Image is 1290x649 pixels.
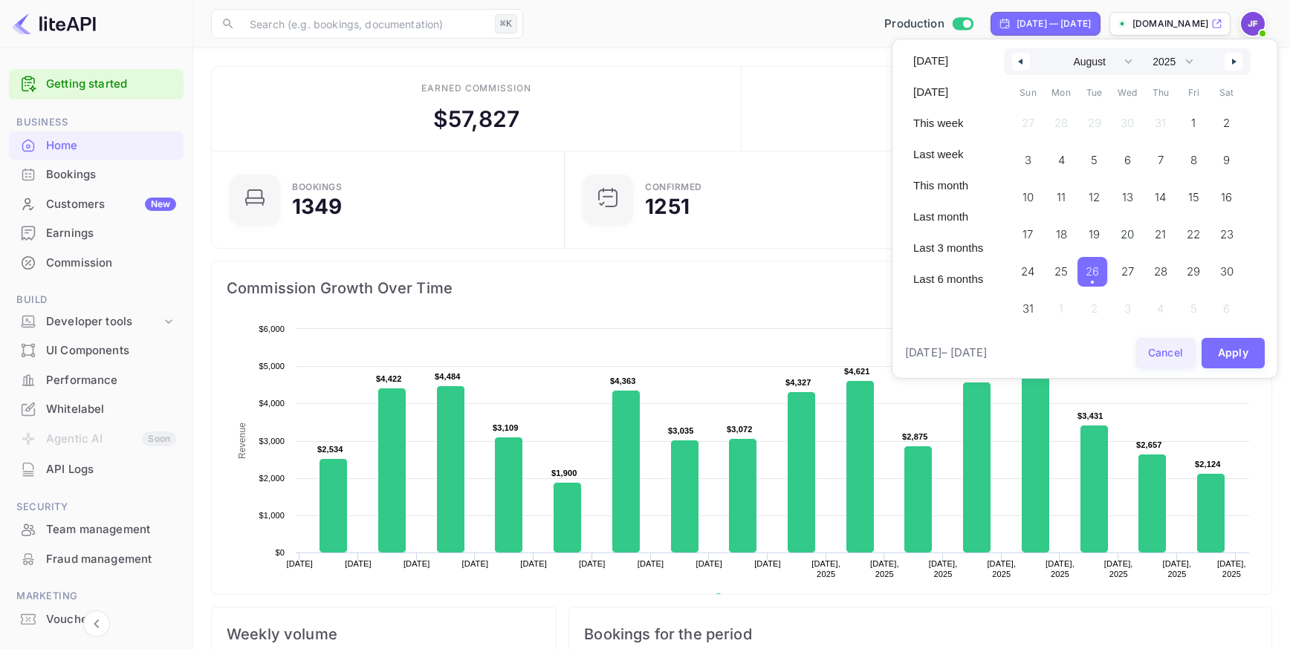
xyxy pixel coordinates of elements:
button: 27 [1111,253,1144,283]
span: 2 [1223,110,1230,137]
button: [DATE] [904,79,992,105]
span: 19 [1089,221,1100,248]
button: 22 [1177,216,1210,246]
button: 11 [1045,179,1078,209]
button: 24 [1011,253,1045,283]
span: 6 [1124,147,1131,174]
span: 10 [1022,184,1034,211]
button: 7 [1144,142,1177,172]
span: Thu [1144,81,1177,105]
button: This week [904,111,992,136]
button: 12 [1077,179,1111,209]
button: 14 [1144,179,1177,209]
button: 1 [1177,105,1210,134]
span: 31 [1022,296,1034,322]
span: Tue [1077,81,1111,105]
span: 11 [1057,184,1066,211]
span: [DATE] – [DATE] [905,345,987,362]
button: This month [904,173,992,198]
span: 13 [1122,184,1133,211]
button: 8 [1177,142,1210,172]
button: 25 [1045,253,1078,283]
span: Mon [1045,81,1078,105]
button: 19 [1077,216,1111,246]
button: 3 [1011,142,1045,172]
span: 9 [1223,147,1230,174]
span: 18 [1056,221,1067,248]
button: 6 [1111,142,1144,172]
span: 7 [1158,147,1164,174]
span: Wed [1111,81,1144,105]
span: 22 [1187,221,1200,248]
span: 15 [1188,184,1199,211]
span: Sun [1011,81,1045,105]
button: 18 [1045,216,1078,246]
span: 1 [1191,110,1196,137]
button: Last 6 months [904,267,992,292]
button: 5 [1077,142,1111,172]
button: Last week [904,142,992,167]
button: 10 [1011,179,1045,209]
button: 30 [1210,253,1244,283]
span: Fri [1177,81,1210,105]
button: 9 [1210,142,1244,172]
span: 25 [1054,258,1068,285]
button: 28 [1144,253,1177,283]
button: Last month [904,204,992,229]
span: 21 [1155,221,1166,248]
button: 4 [1045,142,1078,172]
button: 13 [1111,179,1144,209]
button: 15 [1177,179,1210,209]
span: 4 [1058,147,1065,174]
span: 27 [1121,258,1134,285]
button: Apply [1202,338,1265,368]
span: 12 [1089,184,1100,211]
span: 29 [1187,258,1200,285]
span: 28 [1154,258,1167,285]
button: 16 [1210,179,1244,209]
button: 29 [1177,253,1210,283]
span: 17 [1022,221,1033,248]
button: [DATE] [904,48,992,74]
span: 26 [1086,258,1099,285]
span: 24 [1021,258,1034,285]
span: 14 [1155,184,1166,211]
span: Sat [1210,81,1244,105]
button: 20 [1111,216,1144,246]
button: 21 [1144,216,1177,246]
span: 23 [1220,221,1234,248]
span: 8 [1190,147,1197,174]
button: Last 3 months [904,235,992,261]
span: 20 [1121,221,1134,248]
span: 3 [1025,147,1031,174]
span: 30 [1220,258,1234,285]
span: 16 [1221,184,1232,211]
button: 23 [1210,216,1244,246]
span: 5 [1091,147,1098,174]
button: 31 [1011,290,1045,320]
button: 26 [1077,253,1111,283]
button: 17 [1011,216,1045,246]
button: 2 [1210,105,1244,134]
button: Cancel [1136,338,1196,368]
